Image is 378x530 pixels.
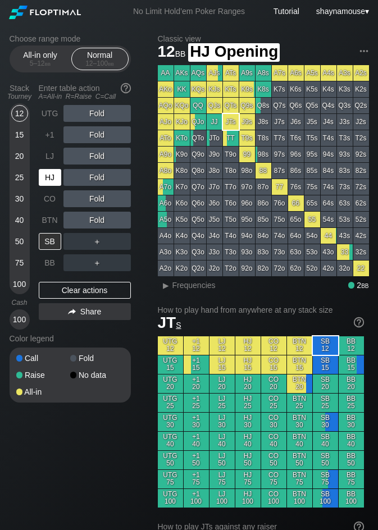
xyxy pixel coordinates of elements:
div: UTG 15 [158,355,183,374]
div: T8s [256,130,271,146]
div: BTN 40 [287,432,312,450]
div: 100 [11,276,28,293]
div: BTN [39,212,61,229]
div: 12 – 100 [76,60,124,67]
span: shaynamouse [316,7,365,16]
div: K3s [337,81,353,97]
div: 52s [353,212,369,227]
div: SB 30 [313,413,338,431]
div: Tourney [5,93,34,100]
div: 65o [288,212,304,227]
div: SB 25 [313,394,338,412]
div: Q3s [337,98,353,113]
div: QJs [207,98,222,113]
div: Fold [63,126,131,143]
div: T9s [239,130,255,146]
img: help.32db89a4.svg [120,82,132,94]
div: QJo [190,114,206,130]
div: 74s [321,179,336,195]
div: KJo [174,114,190,130]
span: bb [108,60,114,67]
div: J4s [321,114,336,130]
div: Q5s [304,98,320,113]
div: T3s [337,130,353,146]
div: KTo [174,130,190,146]
div: 98o [239,163,255,179]
div: Fold [63,105,131,122]
div: J9o [207,147,222,162]
div: LJ 20 [210,374,235,393]
div: No Limit Hold’em Poker Ranges [116,7,262,19]
div: BB 15 [339,355,364,374]
div: UTG 12 [158,336,183,355]
div: +1 50 [184,451,209,469]
div: A2o [158,261,174,276]
div: 99 [239,147,255,162]
div: +1 [39,126,61,143]
div: Fold [63,212,131,229]
div: 88 [256,163,271,179]
div: Q8o [190,163,206,179]
div: Call [16,354,70,362]
div: A9s [239,65,255,81]
div: 33 [337,244,353,260]
div: J8s [256,114,271,130]
div: 42s [353,228,369,244]
div: 97o [239,179,255,195]
div: 66 [288,195,304,211]
div: UTG 20 [158,374,183,393]
div: +1 75 [184,470,209,488]
div: 64s [321,195,336,211]
div: A2s [353,65,369,81]
div: Enter table action [39,79,131,105]
div: J7o [207,179,222,195]
div: Normal [74,48,126,70]
div: 86s [288,163,304,179]
div: K7o [174,179,190,195]
div: A5s [304,65,320,81]
div: UTG 25 [158,394,183,412]
div: JJ [207,114,222,130]
div: LJ 30 [210,413,235,431]
div: ATs [223,65,239,81]
div: J2s [353,114,369,130]
div: A8s [256,65,271,81]
img: Floptimal logo [9,6,81,19]
div: 76o [272,195,288,211]
div: 20 [11,148,28,165]
div: KTs [223,81,239,97]
div: J5o [207,212,222,227]
div: Q4s [321,98,336,113]
div: 77 [272,179,288,195]
div: HJ 40 [235,432,261,450]
div: UTG 40 [158,432,183,450]
div: BTN 75 [287,470,312,488]
div: HJ 30 [235,413,261,431]
div: CO 40 [261,432,286,450]
div: 53o [304,244,320,260]
div: K9o [174,147,190,162]
div: LJ 75 [210,470,235,488]
div: CO 20 [261,374,286,393]
div: J4o [207,228,222,244]
div: CO 75 [261,470,286,488]
div: BB 12 [339,336,364,355]
div: BB 75 [339,470,364,488]
div: 93s [337,147,353,162]
div: 40 [11,212,28,229]
img: ellipsis.fd386fe8.svg [358,45,370,57]
div: A=All-in R=Raise C=Call [39,93,131,100]
div: SB 12 [313,336,338,355]
div: SB 20 [313,374,338,393]
div: HJ 75 [235,470,261,488]
div: AJs [207,65,222,81]
div: K2s [353,81,369,97]
div: K5o [174,212,190,227]
div: 72o [272,261,288,276]
div: BB [39,254,61,271]
div: T3o [223,244,239,260]
div: LJ 25 [210,394,235,412]
div: T5o [223,212,239,227]
div: Q5o [190,212,206,227]
div: Q3o [190,244,206,260]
